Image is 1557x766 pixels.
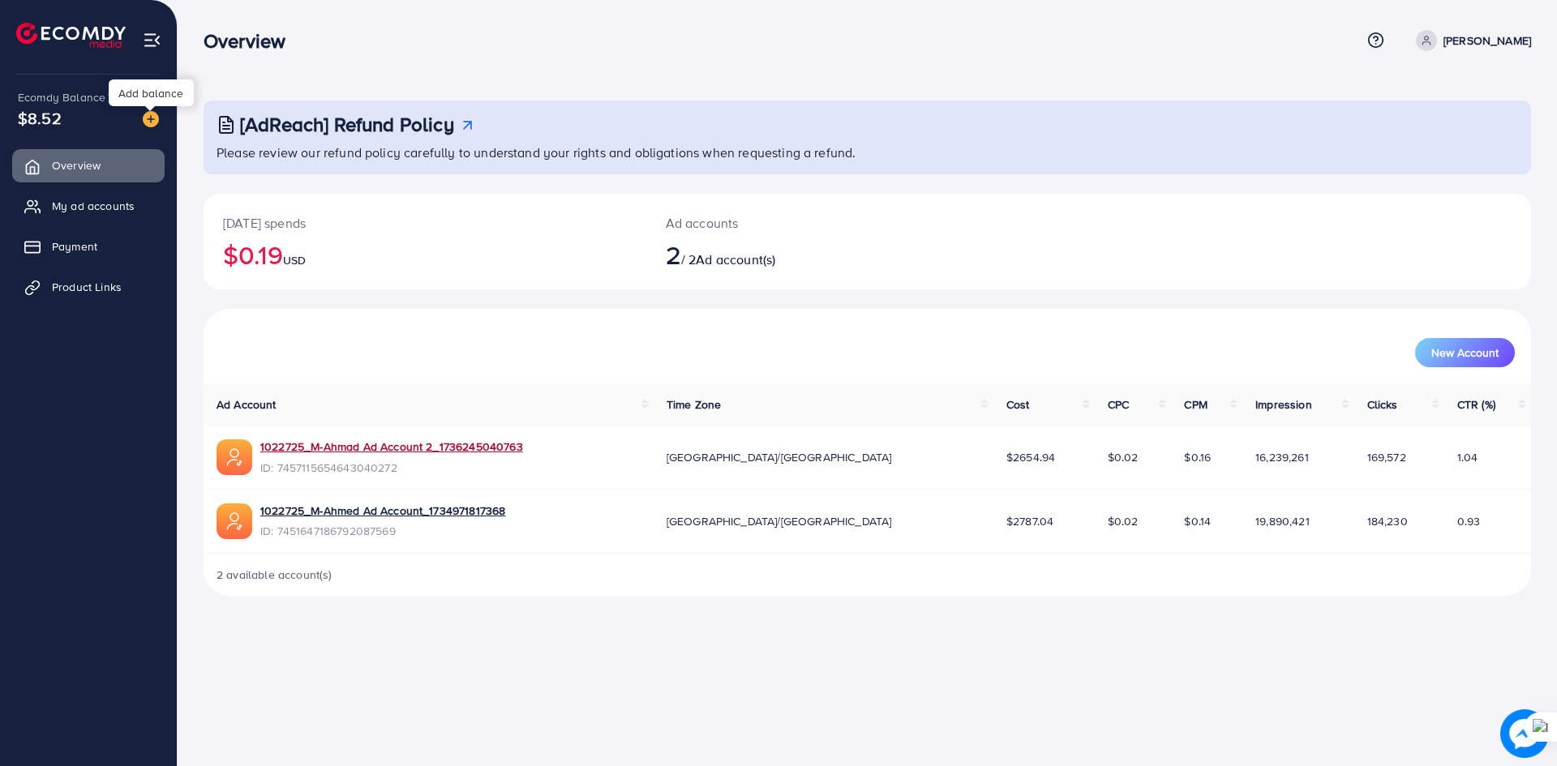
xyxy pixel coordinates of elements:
[1431,347,1499,358] span: New Account
[260,439,523,455] a: 1022725_M-Ahmad Ad Account 2_1736245040763
[283,252,306,268] span: USD
[260,523,505,539] span: ID: 7451647186792087569
[1255,513,1310,529] span: 19,890,421
[217,439,252,475] img: ic-ads-acc.e4c84228.svg
[143,31,161,49] img: menu
[143,111,159,127] img: image
[1184,449,1211,465] span: $0.16
[1409,30,1531,51] a: [PERSON_NAME]
[240,113,454,136] h3: [AdReach] Refund Policy
[1457,513,1481,529] span: 0.93
[18,89,105,105] span: Ecomdy Balance
[1108,396,1129,413] span: CPC
[52,279,122,295] span: Product Links
[217,396,277,413] span: Ad Account
[109,79,194,106] div: Add balance
[1006,449,1055,465] span: $2654.94
[1006,396,1030,413] span: Cost
[666,236,681,273] span: 2
[1006,513,1053,529] span: $2787.04
[1415,338,1515,367] button: New Account
[1108,449,1139,465] span: $0.02
[1367,513,1408,529] span: 184,230
[16,23,126,48] img: logo
[1443,31,1531,50] p: [PERSON_NAME]
[18,106,62,130] span: $8.52
[223,239,627,270] h2: $0.19
[1108,513,1139,529] span: $0.02
[12,271,165,303] a: Product Links
[223,213,627,233] p: [DATE] spends
[1457,396,1495,413] span: CTR (%)
[1255,396,1312,413] span: Impression
[1184,513,1211,529] span: $0.14
[217,503,252,539] img: ic-ads-acc.e4c84228.svg
[667,513,892,529] span: [GEOGRAPHIC_DATA]/[GEOGRAPHIC_DATA]
[52,238,97,255] span: Payment
[1184,396,1207,413] span: CPM
[217,567,332,583] span: 2 available account(s)
[204,29,298,53] h3: Overview
[52,198,135,214] span: My ad accounts
[1255,449,1309,465] span: 16,239,261
[12,230,165,263] a: Payment
[1367,449,1406,465] span: 169,572
[217,143,1521,162] p: Please review our refund policy carefully to understand your rights and obligations when requesti...
[52,157,101,173] span: Overview
[667,396,721,413] span: Time Zone
[696,250,775,268] span: Ad account(s)
[1500,709,1549,758] img: image
[260,460,523,476] span: ID: 7457115654643040272
[12,190,165,222] a: My ad accounts
[12,149,165,182] a: Overview
[1367,396,1398,413] span: Clicks
[667,449,892,465] span: [GEOGRAPHIC_DATA]/[GEOGRAPHIC_DATA]
[666,239,959,270] h2: / 2
[1457,449,1478,465] span: 1.04
[260,503,505,519] a: 1022725_M-Ahmed Ad Account_1734971817368
[666,213,959,233] p: Ad accounts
